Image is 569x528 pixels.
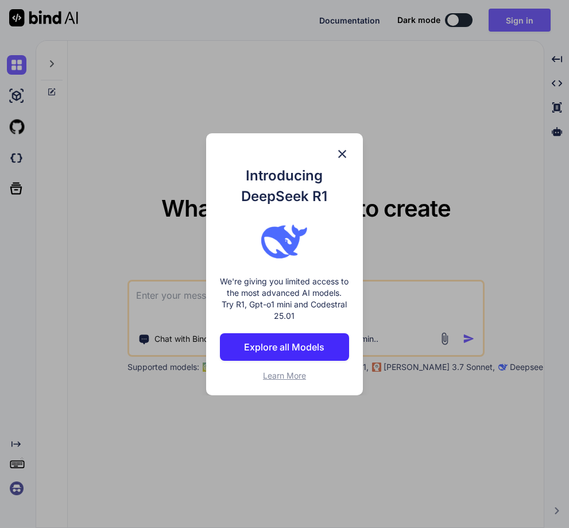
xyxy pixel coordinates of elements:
span: Learn More [263,371,306,380]
h1: Introducing DeepSeek R1 [220,165,349,207]
p: We're giving you limited access to the most advanced AI models. Try R1, Gpt-o1 mini and Codestral... [220,276,349,322]
img: bind logo [261,218,307,264]
img: close [335,147,349,161]
p: Explore all Models [244,340,324,354]
button: Explore all Models [220,333,349,361]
